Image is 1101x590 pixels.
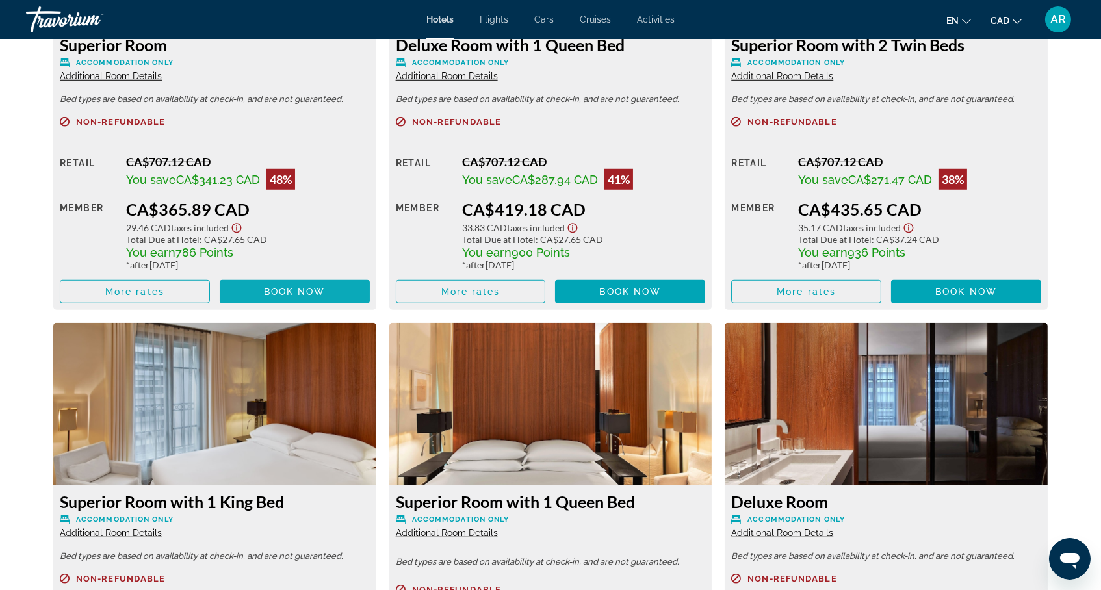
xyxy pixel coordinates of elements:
span: Non-refundable [76,574,165,583]
h3: Superior Room with 1 Queen Bed [396,492,706,511]
a: Activities [637,14,675,25]
span: More rates [777,287,836,297]
div: CA$419.18 CAD [462,199,705,219]
a: Cruises [580,14,611,25]
span: You earn [462,246,512,259]
span: 29.46 CAD [126,222,171,233]
p: Bed types are based on availability at check-in, and are not guaranteed. [60,552,370,561]
button: More rates [396,280,546,303]
a: Travorium [26,3,156,36]
span: Taxes included [843,222,901,233]
div: Member [396,199,452,270]
span: Non-refundable [747,574,836,583]
a: Hotels [426,14,454,25]
div: CA$435.65 CAD [798,199,1041,219]
p: Bed types are based on availability at check-in, and are not guaranteed. [731,552,1041,561]
div: Retail [60,155,116,190]
span: Additional Room Details [60,71,162,81]
div: 48% [266,169,295,190]
div: CA$707.12 CAD [798,155,1041,169]
h3: Superior Room with 1 King Bed [60,492,370,511]
button: Show Taxes and Fees disclaimer [229,219,244,234]
span: Non-refundable [412,118,501,126]
button: More rates [731,280,881,303]
div: 41% [604,169,633,190]
span: You earn [798,246,848,259]
span: Accommodation Only [412,58,510,67]
div: Retail [396,155,452,190]
span: CA$271.47 CAD [848,173,932,186]
button: Book now [891,280,1041,303]
span: Non-refundable [76,118,165,126]
span: More rates [105,287,164,297]
span: Taxes included [171,222,229,233]
div: CA$707.12 CAD [462,155,705,169]
span: Total Due at Hotel [798,234,872,245]
span: Taxes included [507,222,565,233]
span: CA$287.94 CAD [512,173,598,186]
div: : CA$37.24 CAD [798,234,1041,245]
span: You save [462,173,512,186]
div: * [DATE] [462,259,705,270]
p: Bed types are based on availability at check-in, and are not guaranteed. [731,95,1041,104]
span: Accommodation Only [747,58,845,67]
h3: Superior Room [60,35,370,55]
span: Total Due at Hotel [126,234,200,245]
button: Book now [220,280,370,303]
span: Accommodation Only [412,515,510,524]
span: 35.17 CAD [798,222,843,233]
img: Deluxe Room [725,323,1048,485]
div: * [DATE] [126,259,369,270]
span: 786 Points [175,246,233,259]
div: Member [60,199,116,270]
span: Additional Room Details [731,71,833,81]
span: CAD [991,16,1009,26]
a: Flights [480,14,508,25]
div: : CA$27.65 CAD [126,234,369,245]
p: Bed types are based on availability at check-in, and are not guaranteed. [396,95,706,104]
button: Change currency [991,11,1022,30]
span: Book now [264,287,326,297]
span: Accommodation Only [747,515,845,524]
span: 33.83 CAD [462,222,507,233]
button: More rates [60,280,210,303]
span: after [466,259,486,270]
span: AR [1050,13,1066,26]
span: Accommodation Only [76,58,174,67]
span: You save [126,173,176,186]
span: You earn [126,246,175,259]
div: CA$707.12 CAD [126,155,369,169]
span: Non-refundable [747,118,836,126]
p: Bed types are based on availability at check-in, and are not guaranteed. [60,95,370,104]
button: Show Taxes and Fees disclaimer [565,219,580,234]
h3: Superior Room with 2 Twin Beds [731,35,1041,55]
a: Cars [534,14,554,25]
div: * [DATE] [798,259,1041,270]
h3: Deluxe Room with 1 Queen Bed [396,35,706,55]
p: Bed types are based on availability at check-in, and are not guaranteed. [396,558,706,567]
span: Total Due at Hotel [462,234,536,245]
div: : CA$27.65 CAD [462,234,705,245]
span: Additional Room Details [396,71,498,81]
span: Additional Room Details [731,528,833,538]
span: You save [798,173,848,186]
button: Change language [946,11,971,30]
div: 38% [939,169,967,190]
h3: Deluxe Room [731,492,1041,511]
span: Additional Room Details [60,528,162,538]
div: CA$365.89 CAD [126,199,369,219]
span: Book now [599,287,661,297]
span: en [946,16,959,26]
img: Superior Room with 1 King Bed [53,323,376,485]
span: 936 Points [848,246,905,259]
button: Show Taxes and Fees disclaimer [901,219,916,234]
span: after [802,259,822,270]
button: User Menu [1041,6,1075,33]
span: Book now [935,287,997,297]
span: More rates [441,287,500,297]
